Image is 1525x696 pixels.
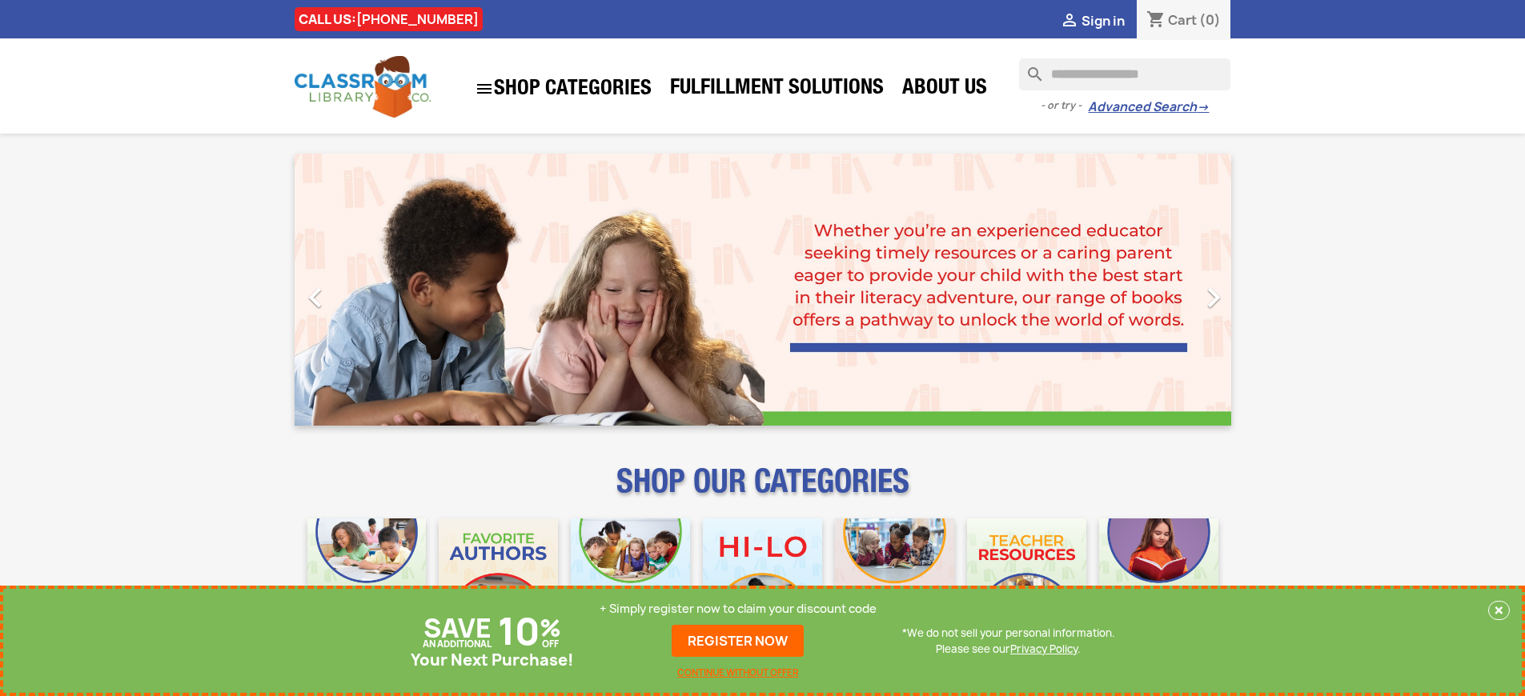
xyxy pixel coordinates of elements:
i: shopping_cart [1146,11,1166,30]
img: CLC_HiLo_Mobile.jpg [703,518,822,638]
img: CLC_Favorite_Authors_Mobile.jpg [439,518,558,638]
img: CLC_Teacher_Resources_Mobile.jpg [967,518,1086,638]
a: Advanced Search→ [1088,99,1209,115]
i: search [1019,58,1038,78]
img: CLC_Dyslexia_Mobile.jpg [1099,518,1218,638]
span: → [1197,99,1209,115]
span: Cart [1168,11,1197,29]
i:  [475,79,494,98]
span: Sign in [1082,12,1125,30]
a: SHOP CATEGORIES [467,71,660,106]
img: CLC_Bulk_Mobile.jpg [307,518,427,638]
span: (0) [1199,11,1221,29]
a: About Us [894,74,995,106]
i:  [1194,278,1234,318]
p: SHOP OUR CATEGORIES [295,477,1231,506]
input: Search [1019,58,1230,90]
a: Fulfillment Solutions [662,74,892,106]
div: CALL US: [295,7,483,31]
i:  [1060,12,1079,31]
a:  Sign in [1060,12,1125,30]
i:  [295,278,335,318]
a: [PHONE_NUMBER] [356,10,479,28]
img: CLC_Fiction_Nonfiction_Mobile.jpg [835,518,954,638]
a: Next [1090,154,1231,426]
ul: Carousel container [295,154,1231,426]
img: CLC_Phonics_And_Decodables_Mobile.jpg [571,518,690,638]
span: - or try - [1041,98,1088,114]
a: Previous [295,154,435,426]
img: Classroom Library Company [295,56,431,118]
